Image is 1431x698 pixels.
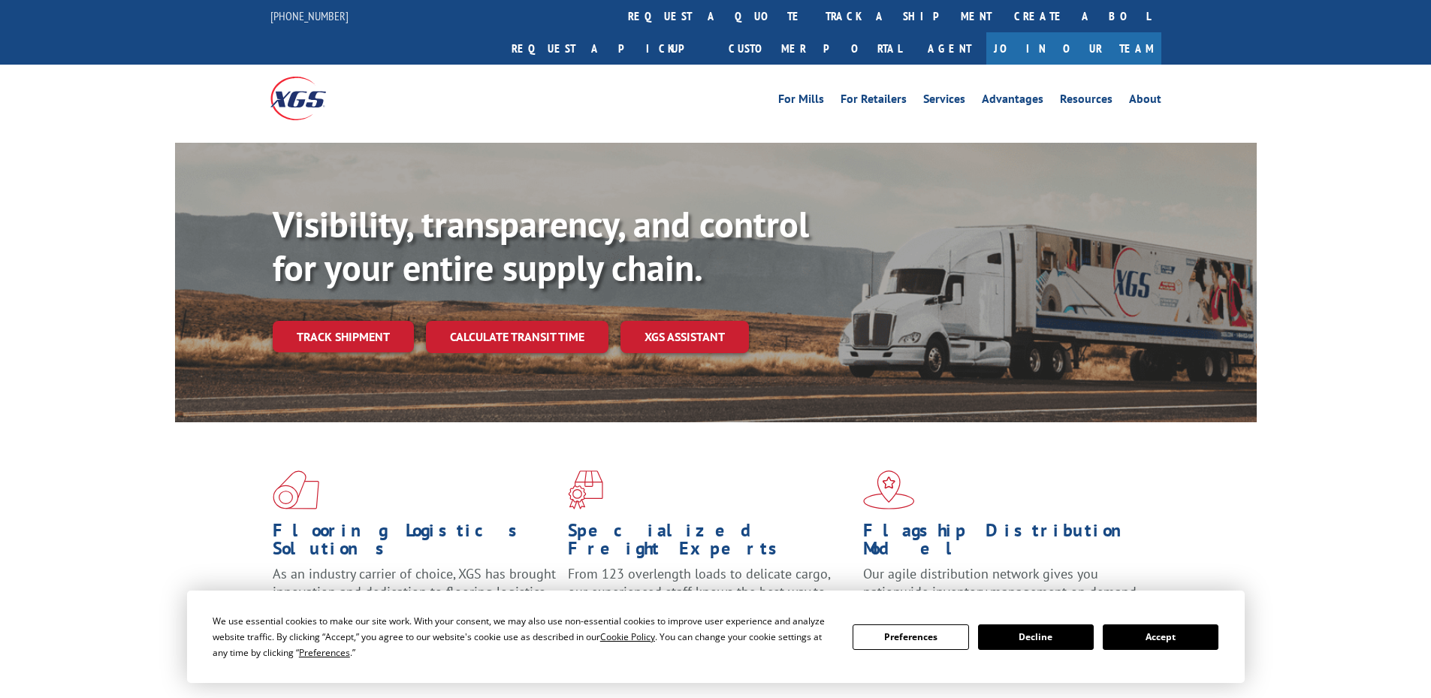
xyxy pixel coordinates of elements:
a: Advantages [982,93,1043,110]
a: Calculate transit time [426,321,608,353]
a: Request a pickup [500,32,717,65]
span: As an industry carrier of choice, XGS has brought innovation and dedication to flooring logistics... [273,565,556,618]
a: Resources [1060,93,1112,110]
h1: Specialized Freight Experts [568,521,852,565]
a: Agent [913,32,986,65]
div: Cookie Consent Prompt [187,591,1245,683]
b: Visibility, transparency, and control for your entire supply chain. [273,201,809,291]
a: Join Our Team [986,32,1161,65]
a: [PHONE_NUMBER] [270,8,349,23]
button: Accept [1103,624,1218,650]
a: For Mills [778,93,824,110]
a: Track shipment [273,321,414,352]
span: Cookie Policy [600,630,655,643]
img: xgs-icon-total-supply-chain-intelligence-red [273,470,319,509]
button: Decline [978,624,1094,650]
h1: Flagship Distribution Model [863,521,1147,565]
a: XGS ASSISTANT [620,321,749,353]
h1: Flooring Logistics Solutions [273,521,557,565]
p: From 123 overlength loads to delicate cargo, our experienced staff knows the best way to move you... [568,565,852,632]
img: xgs-icon-flagship-distribution-model-red [863,470,915,509]
img: xgs-icon-focused-on-flooring-red [568,470,603,509]
a: About [1129,93,1161,110]
button: Preferences [853,624,968,650]
span: Preferences [299,646,350,659]
a: For Retailers [841,93,907,110]
span: Our agile distribution network gives you nationwide inventory management on demand. [863,565,1140,600]
div: We use essential cookies to make our site work. With your consent, we may also use non-essential ... [213,613,835,660]
a: Customer Portal [717,32,913,65]
a: Services [923,93,965,110]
